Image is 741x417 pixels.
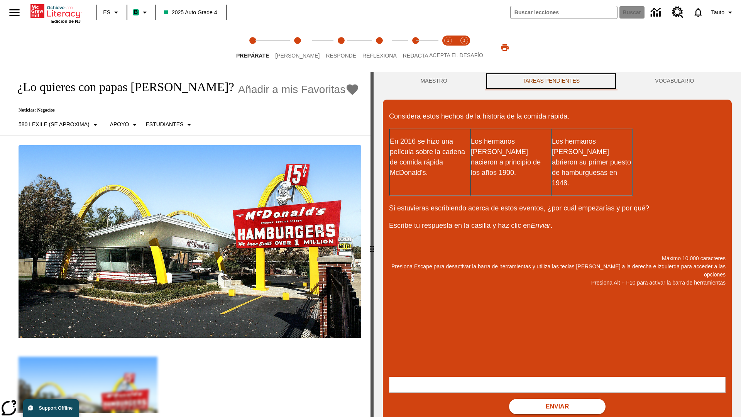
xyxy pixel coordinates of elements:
button: Lee step 2 of 5 [269,26,326,69]
button: Enviar [509,399,606,414]
button: Añadir a mis Favoritas - ¿Lo quieres con papas fritas? [238,83,360,96]
button: Reflexiona step 4 of 5 [356,26,403,69]
button: Perfil/Configuración [708,5,738,19]
p: Los hermanos [PERSON_NAME] abrieron su primer puesto de hamburguesas en 1948. [552,136,632,188]
p: Los hermanos [PERSON_NAME] nacieron a principio de los años 1900. [471,136,551,178]
text: 2 [463,39,465,42]
p: Si estuvieras escribiendo acerca de estos eventos, ¿por cuál empezarías y por qué? [389,203,726,214]
button: Maestro [383,72,485,90]
span: [PERSON_NAME] [275,53,320,59]
p: Máximo 10,000 caracteres [389,254,726,263]
button: Responde step 3 of 5 [320,26,362,69]
em: Enviar [531,222,550,229]
a: Centro de recursos, Se abrirá en una pestaña nueva. [667,2,688,23]
button: Abrir el menú lateral [3,1,26,24]
p: Presiona Alt + F10 para activar la barra de herramientas [389,279,726,287]
h1: ¿Lo quieres con papas [PERSON_NAME]? [9,80,234,94]
p: En 2016 se hizo una película sobre la cadena de comida rápida McDonald's. [390,136,470,178]
button: Tipo de apoyo, Apoyo [107,118,143,132]
p: Noticias: Negocios [9,107,359,113]
p: Considera estos hechos de la historia de la comida rápida. [389,111,726,122]
img: Uno de los primeros locales de McDonald's, con el icónico letrero rojo y los arcos amarillos. [19,145,361,338]
button: TAREAS PENDIENTES [485,72,617,90]
body: Máximo 10,000 caracteres Presiona Escape para desactivar la barra de herramientas y utiliza las t... [3,6,113,13]
span: ACEPTA EL DESAFÍO [429,52,483,58]
p: Estudiantes [145,120,183,129]
span: Añadir a mis Favoritas [238,83,346,96]
a: Centro de información [646,2,667,23]
button: Acepta el desafío contesta step 2 of 2 [453,26,475,69]
div: Pulsa la tecla de intro o la barra espaciadora y luego presiona las flechas de derecha e izquierd... [370,72,374,417]
span: Support Offline [39,405,73,411]
p: 580 Lexile (Se aproxima) [19,120,90,129]
button: Imprimir [492,41,517,54]
text: 1 [447,39,449,42]
button: Prepárate step 1 of 5 [230,26,275,69]
span: 2025 Auto Grade 4 [164,8,217,17]
button: Seleccionar estudiante [142,118,197,132]
span: Prepárate [236,53,269,59]
span: ES [103,8,110,17]
span: B [134,7,138,17]
input: Buscar campo [511,6,617,19]
span: Reflexiona [362,53,397,59]
button: Acepta el desafío lee step 1 of 2 [437,26,459,69]
span: Edición de NJ [51,19,81,24]
button: Seleccione Lexile, 580 Lexile (Se aproxima) [15,118,103,132]
button: Boost El color de la clase es verde menta. Cambiar el color de la clase. [130,5,152,19]
button: Redacta step 5 of 5 [397,26,435,69]
p: Escribe tu respuesta en la casilla y haz clic en . [389,220,726,231]
button: Support Offline [23,399,79,417]
div: Portada [30,3,81,24]
button: Lenguaje: ES, Selecciona un idioma [100,5,124,19]
button: VOCABULARIO [617,72,732,90]
span: Redacta [403,53,428,59]
span: Tauto [711,8,724,17]
span: Responde [326,53,356,59]
p: Presiona Escape para desactivar la barra de herramientas y utiliza las teclas [PERSON_NAME] a la ... [389,263,726,279]
div: activity [374,72,741,417]
a: Notificaciones [688,2,708,22]
div: Instructional Panel Tabs [383,72,732,90]
p: Apoyo [110,120,129,129]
